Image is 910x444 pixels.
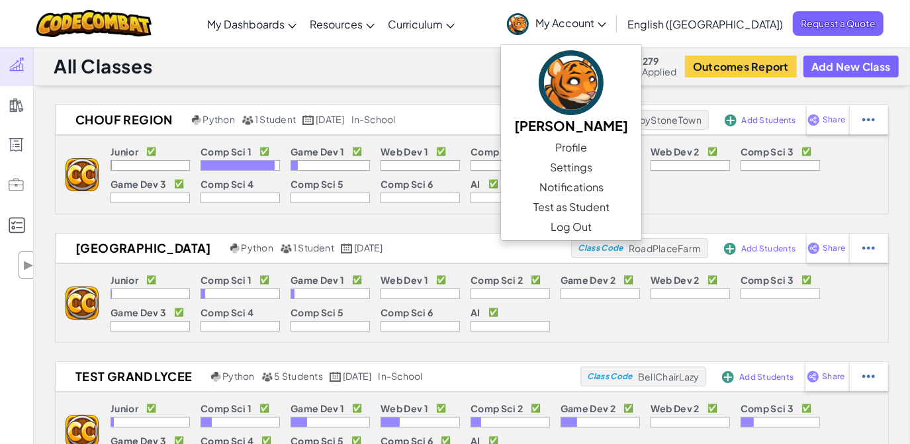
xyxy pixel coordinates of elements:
[862,242,875,254] img: IconStudentEllipsis.svg
[293,242,334,253] span: 1 Student
[111,403,138,414] p: Junior
[381,403,428,414] p: Web Dev 1
[291,307,343,318] p: Comp Sci 5
[111,146,138,157] p: Junior
[436,275,446,285] p: ✅
[291,146,344,157] p: Game Dev 1
[56,367,208,386] h2: TEST Grand Lycee
[823,244,845,252] span: Share
[36,10,152,37] img: CodeCombat logo
[739,373,794,381] span: Add Students
[341,244,353,253] img: calendar.svg
[255,113,296,125] span: 1 Student
[501,138,641,157] a: Profile
[381,307,433,318] p: Comp Sci 6
[242,242,273,253] span: Python
[207,17,285,31] span: My Dashboards
[146,275,156,285] p: ✅
[722,371,734,383] img: IconAddStudents.svg
[539,179,604,195] span: Notifications
[303,6,381,42] a: Resources
[330,372,341,382] img: calendar.svg
[651,275,700,285] p: Web Dev 2
[741,403,794,414] p: Comp Sci 3
[354,242,383,253] span: [DATE]
[436,403,446,414] p: ✅
[507,13,529,35] img: avatar
[275,370,323,382] span: 5 Students
[807,371,819,382] img: IconShare_Purple.svg
[111,179,166,189] p: Game Dev 3
[741,275,794,285] p: Comp Sci 3
[291,275,344,285] p: Game Dev 1
[685,56,797,77] button: Outcomes Report
[588,373,633,380] span: Class Code
[724,243,736,255] img: IconAddStudents.svg
[56,238,227,258] h2: [GEOGRAPHIC_DATA]
[471,179,480,189] p: AI
[623,275,633,285] p: ✅
[352,146,362,157] p: ✅
[259,403,269,414] p: ✅
[201,403,251,414] p: Comp Sci 1
[302,115,314,125] img: calendar.svg
[201,307,253,318] p: Comp Sci 4
[66,287,99,320] img: logo
[488,307,498,318] p: ✅
[725,114,737,126] img: IconAddStudents.svg
[56,367,580,386] a: TEST Grand Lycee Python 5 Students [DATE] in-school
[259,146,269,157] p: ✅
[742,116,796,124] span: Add Students
[801,403,811,414] p: ✅
[352,403,362,414] p: ✅
[793,11,884,36] a: Request a Quote
[501,197,641,217] a: Test as Student
[535,16,606,30] span: My Account
[822,373,844,380] span: Share
[56,110,569,130] a: Chouf Region Python 1 Student [DATE] in-school
[381,6,461,42] a: Curriculum
[146,403,156,414] p: ✅
[707,403,717,414] p: ✅
[561,403,615,414] p: Game Dev 2
[66,158,99,191] img: logo
[316,113,344,125] span: [DATE]
[201,275,251,285] p: Comp Sci 1
[561,275,615,285] p: Game Dev 2
[501,157,641,177] a: Settings
[351,114,396,126] div: in-school
[310,17,363,31] span: Resources
[531,403,541,414] p: ✅
[471,146,523,157] p: Comp Sci 2
[111,307,166,318] p: Game Dev 3
[146,146,156,157] p: ✅
[291,179,343,189] p: Comp Sci 5
[174,307,184,318] p: ✅
[111,275,138,285] p: Junior
[707,275,717,285] p: ✅
[56,238,571,258] a: [GEOGRAPHIC_DATA] Python 1 Student [DATE]
[862,114,875,126] img: IconStudentEllipsis.svg
[823,116,845,124] span: Share
[500,3,613,44] a: My Account
[436,146,446,157] p: ✅
[741,245,796,253] span: Add Students
[638,371,699,382] span: BellChairLazy
[807,114,820,126] img: IconShare_Purple.svg
[807,242,820,254] img: IconShare_Purple.svg
[501,217,641,237] a: Log Out
[629,242,701,254] span: RoadPlaceFarm
[192,115,202,125] img: python.png
[707,146,717,157] p: ✅
[651,146,700,157] p: Web Dev 2
[242,115,253,125] img: MultipleUsers.png
[381,179,433,189] p: Comp Sci 6
[803,56,899,77] button: Add New Class
[201,146,251,157] p: Comp Sci 1
[801,146,811,157] p: ✅
[741,146,794,157] p: Comp Sci 3
[862,371,875,382] img: IconStudentEllipsis.svg
[261,372,273,382] img: MultipleUsers.png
